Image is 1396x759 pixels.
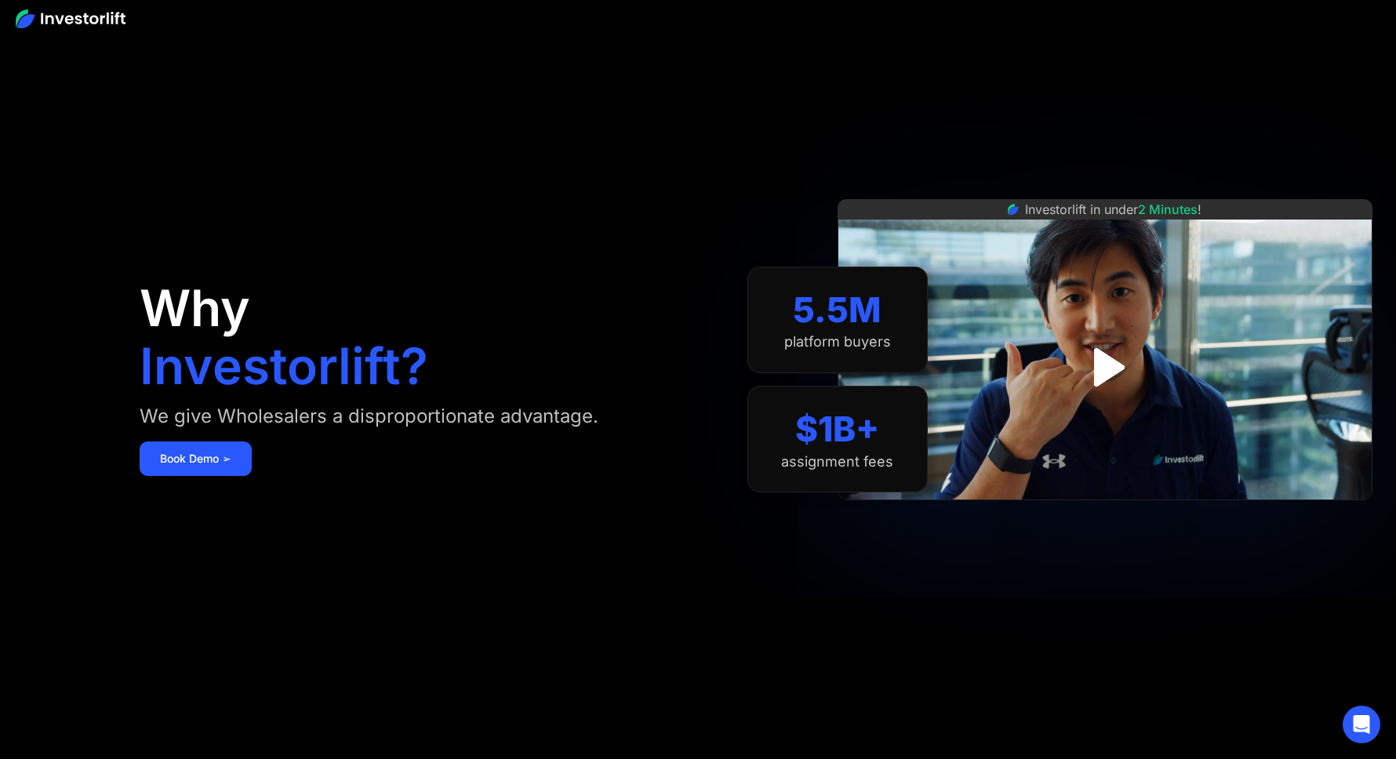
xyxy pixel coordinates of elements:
[1343,706,1380,743] div: Open Intercom Messenger
[140,341,428,391] h1: Investorlift?
[1070,332,1140,402] a: open lightbox
[781,453,893,470] div: assignment fees
[793,289,882,331] div: 5.5M
[987,508,1223,527] iframe: Customer reviews powered by Trustpilot
[1025,200,1202,219] div: Investorlift in under !
[795,409,879,450] div: $1B+
[1138,202,1198,217] span: 2 Minutes
[784,333,891,350] div: platform buyers
[140,404,598,429] div: We give Wholesalers a disproportionate advantage.
[140,283,250,333] h1: Why
[140,441,252,476] a: Book Demo ➢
